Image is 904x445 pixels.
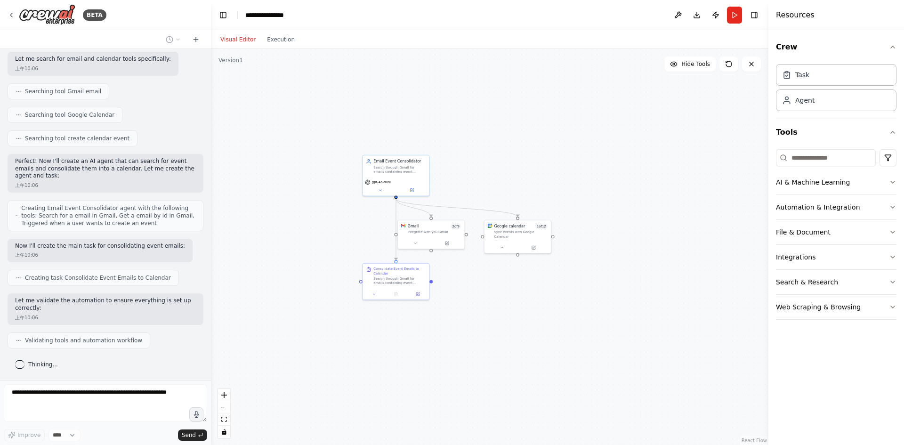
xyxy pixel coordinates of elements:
[218,389,230,438] div: React Flow controls
[25,274,171,282] span: Creating task Consolidate Event Emails to Calendar
[494,230,548,238] div: Sync events with Google Calendar
[795,96,815,105] div: Agent
[776,195,896,219] button: Automation & Integration
[218,426,230,438] button: toggle interactivity
[494,224,525,229] div: Google calendar
[15,243,185,250] p: Now I'll create the main task for consolidating event emails:
[4,429,45,441] button: Improve
[776,220,896,244] button: File & Document
[393,199,520,217] g: Edge from a389d167-b9d3-4082-a5c9-9f8891bf5953 to 573077f5-37f3-42e4-8713-ff96af9b3693
[397,220,465,250] div: GmailGmail2of9Integrate with you Gmail
[776,270,896,294] button: Search & Research
[15,251,185,259] div: 上午10:06
[518,244,549,251] button: Open in side panel
[362,263,430,300] div: Consolidate Event Emails to CalendarSearch through Gmail for emails containing event information ...
[776,295,896,319] button: Web Scraping & Browsing
[401,224,405,228] img: Gmail
[182,431,196,439] span: Send
[218,389,230,401] button: zoom in
[681,60,710,68] span: Hide Tools
[776,119,896,146] button: Tools
[28,361,58,368] span: Thinking...
[217,8,230,22] button: Hide left sidebar
[15,182,196,189] div: 上午10:06
[21,204,195,227] span: Creating Email Event Consolidator agent with the following tools: Search for a email in Gmail, Ge...
[189,407,203,421] button: Click to speak your automation idea
[373,267,426,275] div: Consolidate Event Emails to Calendar
[25,88,101,95] span: Searching tool Gmail email
[25,111,114,119] span: Searching tool Google Calendar
[215,34,261,45] button: Visual Editor
[451,224,461,229] span: Number of enabled actions
[25,337,142,344] span: Validating tools and automation workflow
[742,438,767,443] a: React Flow attribution
[373,276,426,285] div: Search through Gmail for emails containing event information using keywords like "meeting", "conf...
[408,230,461,234] div: Integrate with you Gmail
[409,291,427,298] button: Open in side panel
[19,4,75,25] img: Logo
[15,297,196,312] p: Let me validate the automation to ensure everything is set up correctly:
[218,413,230,426] button: fit view
[362,155,430,196] div: Email Event ConsolidatorSearch through Gmail for emails containing event information and automati...
[261,34,300,45] button: Execution
[484,220,552,254] div: Google CalendarGoogle calendar1of12Sync events with Google Calendar
[15,314,196,321] div: 上午10:06
[25,135,129,142] span: Searching tool create calendar event
[15,56,171,63] p: Let me search for email and calendar tools specifically:
[776,170,896,194] button: AI & Machine Learning
[408,224,419,229] div: Gmail
[373,159,426,164] div: Email Event Consolidator
[748,8,761,22] button: Hide right sidebar
[188,34,203,45] button: Start a new chat
[776,146,896,327] div: Tools
[218,401,230,413] button: zoom out
[432,240,462,247] button: Open in side panel
[162,34,185,45] button: Switch to previous chat
[664,57,716,72] button: Hide Tools
[373,165,426,174] div: Search through Gmail for emails containing event information and automatically create correspondi...
[15,158,196,180] p: Perfect! Now I'll create an AI agent that can search for event emails and consolidate them into a...
[372,180,391,184] span: gpt-4o-mini
[795,70,809,80] div: Task
[535,224,548,229] span: Number of enabled actions
[776,34,896,60] button: Crew
[15,65,171,72] div: 上午10:06
[385,291,408,298] button: No output available
[776,9,815,21] h4: Resources
[488,224,492,228] img: Google Calendar
[393,199,434,217] g: Edge from a389d167-b9d3-4082-a5c9-9f8891bf5953 to f2332fe9-a69c-4374-a670-6f9c9803a962
[776,245,896,269] button: Integrations
[17,431,40,439] span: Improve
[245,10,293,20] nav: breadcrumb
[396,187,427,194] button: Open in side panel
[83,9,106,21] div: BETA
[218,57,243,64] div: Version 1
[393,199,398,260] g: Edge from a389d167-b9d3-4082-a5c9-9f8891bf5953 to 036021c8-323f-41de-8703-a3369aea208c
[178,429,207,441] button: Send
[776,60,896,119] div: Crew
